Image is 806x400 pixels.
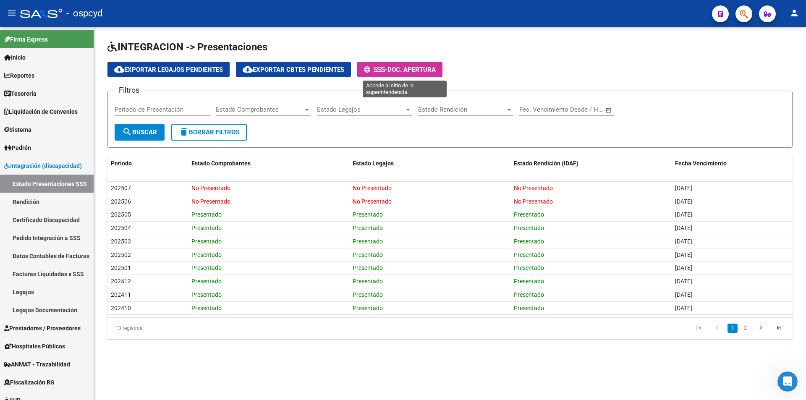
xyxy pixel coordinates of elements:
[191,251,222,258] span: Presentado
[514,225,544,231] span: Presentado
[4,35,48,44] span: Firma Express
[4,125,31,134] span: Sistema
[675,185,692,191] span: [DATE]
[675,278,692,285] span: [DATE]
[4,324,81,333] span: Prestadores / Proveedores
[353,211,383,218] span: Presentado
[353,198,392,205] span: No Presentado
[675,238,692,245] span: [DATE]
[191,185,230,191] span: No Presentado
[514,238,544,245] span: Presentado
[514,278,544,285] span: Presentado
[418,106,505,113] span: Estado Rendición
[111,305,131,311] span: 202410
[107,41,267,53] span: INTEGRACION -> Presentaciones
[353,291,383,298] span: Presentado
[753,324,769,333] a: go to next page
[691,324,707,333] a: go to first page
[107,62,230,77] button: Exportar Legajos Pendientes
[111,238,131,245] span: 202503
[191,198,230,205] span: No Presentado
[243,66,344,73] span: Exportar Cbtes Pendientes
[353,278,383,285] span: Presentado
[4,378,55,387] span: Fiscalización RG
[188,154,349,173] datatable-header-cell: Estado Comprobantes
[179,127,189,137] mat-icon: delete
[675,264,692,271] span: [DATE]
[675,225,692,231] span: [DATE]
[7,8,17,18] mat-icon: menu
[107,154,188,173] datatable-header-cell: Periodo
[675,251,692,258] span: [DATE]
[514,198,553,205] span: No Presentado
[604,105,614,115] button: Open calendar
[191,225,222,231] span: Presentado
[4,342,65,351] span: Hospitales Públicos
[514,305,544,311] span: Presentado
[675,291,692,298] span: [DATE]
[789,8,799,18] mat-icon: person
[709,324,725,333] a: go to previous page
[4,161,82,170] span: Integración (discapacidad)
[675,305,692,311] span: [DATE]
[4,107,78,116] span: Liquidación de Convenios
[111,291,131,298] span: 202411
[111,211,131,218] span: 202505
[561,106,602,113] input: Fecha fin
[353,305,383,311] span: Presentado
[122,127,132,137] mat-icon: search
[514,160,578,167] span: Estado Rendición (IDAF)
[4,143,31,152] span: Padrón
[191,278,222,285] span: Presentado
[114,66,223,73] span: Exportar Legajos Pendientes
[4,71,34,80] span: Reportes
[739,321,751,335] li: page 2
[216,106,303,113] span: Estado Comprobantes
[191,211,222,218] span: Presentado
[191,291,222,298] span: Presentado
[353,264,383,271] span: Presentado
[122,128,157,136] span: Buscar
[107,318,243,339] div: 13 registros
[771,324,787,333] a: go to last page
[364,66,387,73] span: -
[353,160,394,167] span: Estado Legajos
[353,251,383,258] span: Presentado
[387,66,436,73] span: Doc. Apertura
[353,185,392,191] span: No Presentado
[243,64,253,74] mat-icon: cloud_download
[111,185,131,191] span: 202507
[4,89,37,98] span: Tesorería
[740,324,750,333] a: 2
[675,211,692,218] span: [DATE]
[675,160,727,167] span: Fecha Vencimiento
[171,124,247,141] button: Borrar Filtros
[675,198,692,205] span: [DATE]
[111,278,131,285] span: 202412
[672,154,793,173] datatable-header-cell: Fecha Vencimiento
[115,84,144,96] h3: Filtros
[115,124,165,141] button: Buscar
[353,238,383,245] span: Presentado
[111,160,132,167] span: Periodo
[514,251,544,258] span: Presentado
[66,4,102,23] span: - ospcyd
[111,198,131,205] span: 202506
[111,264,131,271] span: 202501
[191,305,222,311] span: Presentado
[726,321,739,335] li: page 1
[519,106,553,113] input: Fecha inicio
[514,211,544,218] span: Presentado
[510,154,672,173] datatable-header-cell: Estado Rendición (IDAF)
[514,185,553,191] span: No Presentado
[514,291,544,298] span: Presentado
[727,324,738,333] a: 1
[111,225,131,231] span: 202504
[317,106,404,113] span: Estado Legajos
[236,62,351,77] button: Exportar Cbtes Pendientes
[191,264,222,271] span: Presentado
[514,264,544,271] span: Presentado
[4,53,26,62] span: Inicio
[179,128,239,136] span: Borrar Filtros
[111,251,131,258] span: 202502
